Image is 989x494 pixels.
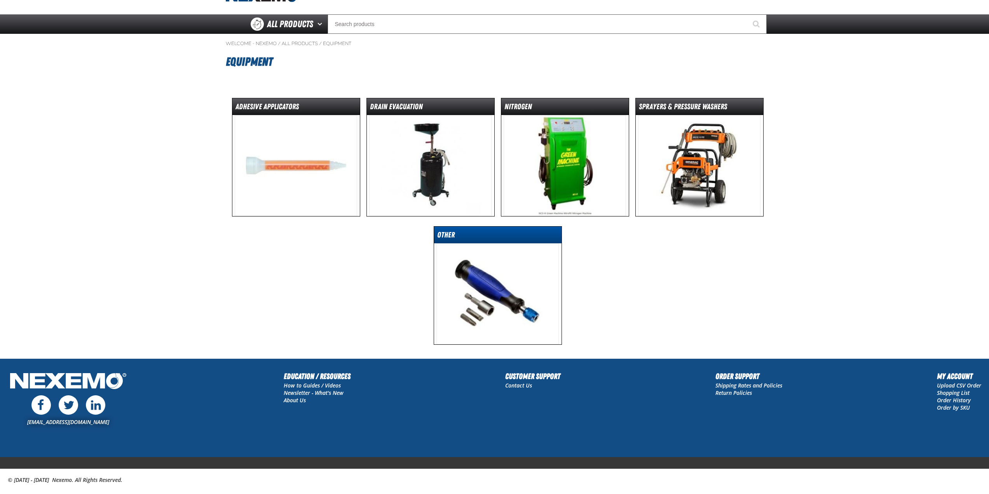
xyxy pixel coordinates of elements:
[369,115,492,216] img: Drain Evacuation
[636,101,763,115] dt: Sprayers & Pressure Washers
[504,115,626,216] img: Nitrogen
[635,98,764,216] a: Sprayers & Pressure Washers
[323,40,351,47] a: Equipment
[505,382,532,389] a: Contact Us
[284,389,344,396] a: Newsletter - What's New
[315,14,328,34] button: Open All Products pages
[501,101,629,115] dt: Nitrogen
[282,40,318,47] a: All Products
[232,101,360,115] dt: Adhesive Applicators
[937,382,981,389] a: Upload CSV Order
[366,98,495,216] a: Drain Evacuation
[715,389,752,396] a: Return Policies
[715,370,782,382] h2: Order Support
[267,17,313,31] span: All Products
[235,115,357,216] img: Adhesive Applicators
[434,226,562,345] a: Other
[226,40,277,47] a: Welcome - Nexemo
[434,230,562,243] dt: Other
[284,370,351,382] h2: Education / Resources
[328,14,767,34] input: Search
[505,370,560,382] h2: Customer Support
[319,40,322,47] span: /
[715,382,782,389] a: Shipping Rates and Policies
[27,418,109,426] a: [EMAIL_ADDRESS][DOMAIN_NAME]
[232,98,360,216] a: Adhesive Applicators
[436,243,559,344] img: Other
[284,396,306,404] a: About Us
[747,14,767,34] button: Start Searching
[226,40,764,47] nav: Breadcrumbs
[638,115,761,216] img: Sprayers & Pressure Washers
[367,101,494,115] dt: Drain Evacuation
[501,98,629,216] a: Nitrogen
[937,396,971,404] a: Order History
[226,51,764,72] h1: Equipment
[937,370,981,382] h2: My Account
[284,382,341,389] a: How to Guides / Videos
[937,389,970,396] a: Shopping List
[937,404,970,411] a: Order by SKU
[8,370,129,393] img: Nexemo Logo
[278,40,281,47] span: /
